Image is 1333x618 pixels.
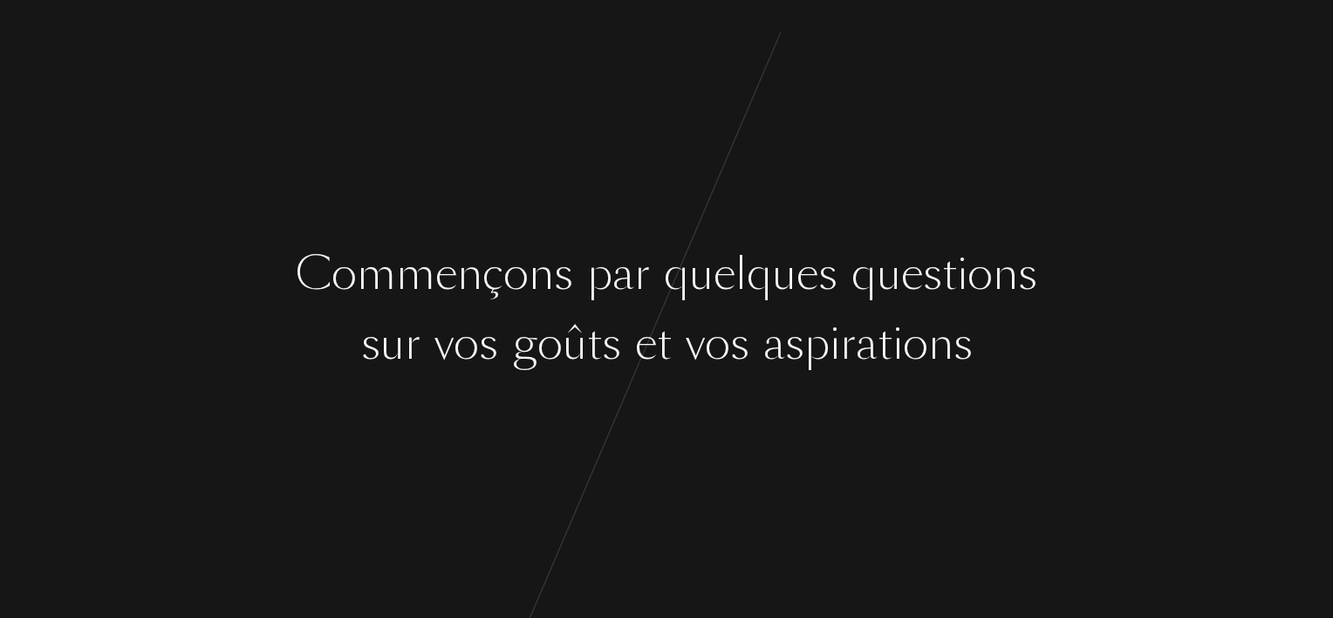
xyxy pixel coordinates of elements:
[634,242,650,307] div: r
[714,242,735,307] div: e
[901,242,923,307] div: e
[856,312,878,377] div: a
[657,312,672,377] div: t
[840,312,856,377] div: r
[747,242,772,307] div: q
[957,242,967,307] div: i
[993,242,1018,307] div: n
[479,312,498,377] div: s
[405,312,420,377] div: r
[434,312,454,377] div: v
[954,312,973,377] div: s
[928,312,954,377] div: n
[903,312,928,377] div: o
[587,312,602,377] div: t
[454,312,479,377] div: o
[923,242,942,307] div: s
[735,242,747,307] div: l
[503,242,529,307] div: o
[529,242,554,307] div: n
[457,242,482,307] div: n
[380,312,405,377] div: u
[563,312,587,377] div: û
[730,312,749,377] div: s
[878,312,892,377] div: t
[689,242,714,307] div: u
[785,312,804,377] div: s
[357,242,396,307] div: m
[796,242,818,307] div: e
[435,242,457,307] div: e
[818,242,837,307] div: s
[1018,242,1037,307] div: s
[892,312,903,377] div: i
[332,242,357,307] div: o
[763,312,785,377] div: a
[482,242,503,307] div: ç
[967,242,993,307] div: o
[830,312,840,377] div: i
[877,242,901,307] div: u
[512,312,537,377] div: g
[602,312,621,377] div: s
[664,242,689,307] div: q
[804,312,830,377] div: p
[635,312,657,377] div: e
[772,242,796,307] div: u
[686,312,705,377] div: v
[612,242,634,307] div: a
[587,242,612,307] div: p
[851,242,877,307] div: q
[705,312,730,377] div: o
[396,242,435,307] div: m
[942,242,957,307] div: t
[537,312,563,377] div: o
[361,312,380,377] div: s
[554,242,573,307] div: s
[296,242,332,307] div: C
